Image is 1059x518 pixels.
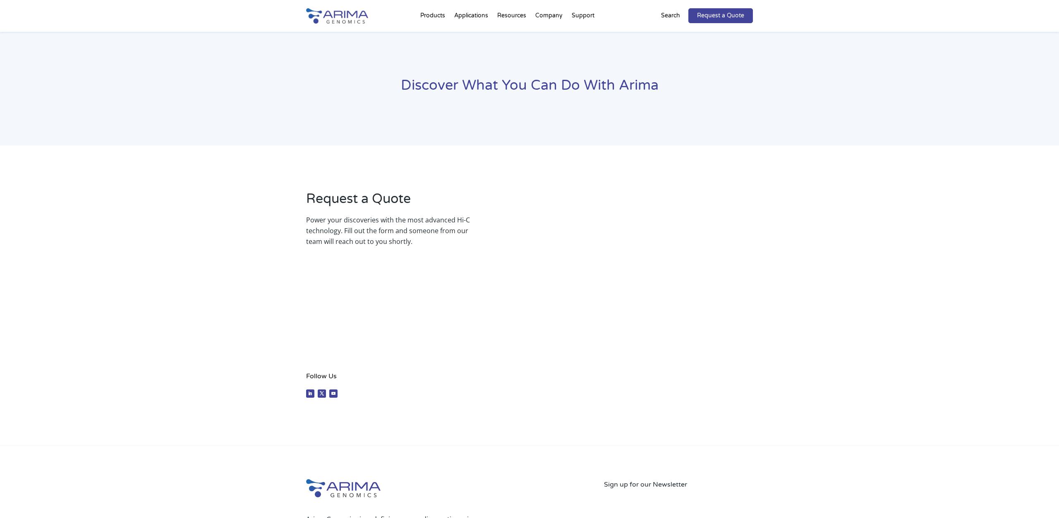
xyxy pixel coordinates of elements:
a: Request a Quote [688,8,753,23]
img: Arima-Genomics-logo [306,8,368,24]
a: Follow on LinkedIn [306,389,314,398]
img: Arima-Genomics-logo [306,479,381,497]
h4: Follow Us [306,371,470,388]
a: Follow on Youtube [329,389,338,398]
p: Search [661,10,680,21]
h2: Request a Quote [306,190,470,215]
h1: Discover What You Can Do With Arima [306,76,753,101]
p: Sign up for our Newsletter [604,479,753,490]
p: Power your discoveries with the most advanced Hi-C technology. Fill out the form and someone from... [306,215,470,247]
a: Follow on X [318,389,326,398]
